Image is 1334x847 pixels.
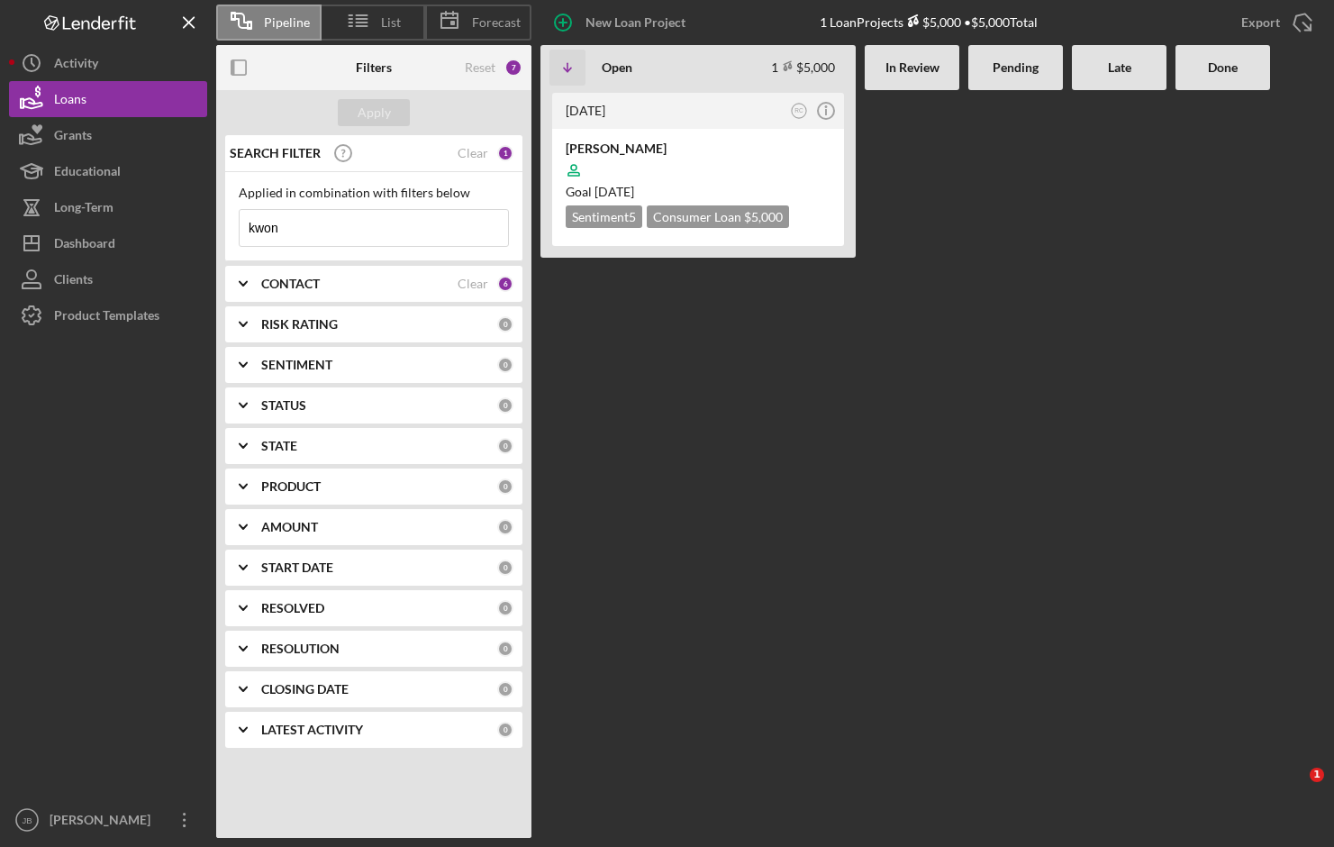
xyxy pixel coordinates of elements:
button: Export [1223,5,1325,41]
time: 10/27/2025 [594,184,634,199]
div: 0 [497,478,513,495]
div: Clear [458,277,488,291]
span: List [381,15,401,30]
iframe: Intercom live chat [1273,768,1316,811]
div: Grants [54,117,92,158]
div: $5,000 [903,14,961,30]
b: SENTIMENT [261,358,332,372]
div: Activity [54,45,98,86]
div: 0 [497,681,513,697]
span: 1 [1310,768,1324,782]
b: CLOSING DATE [261,682,349,697]
div: Export [1241,5,1280,41]
div: 1 Loan Projects • $5,000 Total [820,14,1038,30]
span: Forecast [472,15,521,30]
b: START DATE [261,560,333,575]
div: Applied in combination with filters below [239,186,509,200]
div: 0 [497,519,513,535]
b: PRODUCT [261,479,321,494]
button: Educational [9,153,207,189]
div: Educational [54,153,121,194]
b: SEARCH FILTER [230,146,321,160]
b: Open [602,60,632,75]
div: Apply [358,99,391,126]
b: CONTACT [261,277,320,291]
b: Done [1208,60,1238,75]
div: Sentiment 5 [566,205,642,228]
div: 1 [497,145,513,161]
div: Dashboard [54,225,115,266]
div: 6 [497,276,513,292]
button: Grants [9,117,207,153]
div: Reset [465,60,495,75]
div: Long-Term [54,189,113,230]
div: 0 [497,316,513,332]
div: Product Templates [54,297,159,338]
div: Clear [458,146,488,160]
button: JB[PERSON_NAME] [9,802,207,838]
b: In Review [885,60,939,75]
button: Loans [9,81,207,117]
div: 7 [504,59,522,77]
span: Pipeline [264,15,310,30]
div: 0 [497,722,513,738]
button: Dashboard [9,225,207,261]
div: 0 [497,438,513,454]
div: 0 [497,600,513,616]
b: AMOUNT [261,520,318,534]
div: [PERSON_NAME] [566,140,830,158]
text: RC [794,107,803,114]
a: [DATE]RC[PERSON_NAME]Goal [DATE]Sentiment5Consumer Loan $5,000 [549,90,847,249]
button: Long-Term [9,189,207,225]
button: RC [787,99,812,123]
b: STATE [261,439,297,453]
div: [PERSON_NAME] [45,802,162,842]
div: 1 $5,000 [771,59,835,75]
div: New Loan Project [585,5,685,41]
div: Loans [54,81,86,122]
b: RESOLVED [261,601,324,615]
b: STATUS [261,398,306,413]
button: New Loan Project [540,5,703,41]
span: $5,000 [744,209,783,224]
b: Pending [993,60,1039,75]
b: LATEST ACTIVITY [261,723,363,737]
div: 0 [497,357,513,373]
button: Activity [9,45,207,81]
div: 0 [497,397,513,414]
div: Clients [54,261,93,302]
b: Filters [356,60,392,75]
b: Late [1108,60,1131,75]
div: 0 [497,560,513,576]
div: 0 [497,641,513,657]
button: Clients [9,261,207,297]
button: Product Templates [9,297,207,333]
b: RISK RATING [261,317,338,332]
time: 2025-09-18 11:11 [566,103,605,118]
div: Consumer Loan [647,205,789,228]
span: Goal [566,184,634,199]
b: RESOLUTION [261,642,340,656]
text: JB [22,815,32,825]
button: Apply [338,99,410,126]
